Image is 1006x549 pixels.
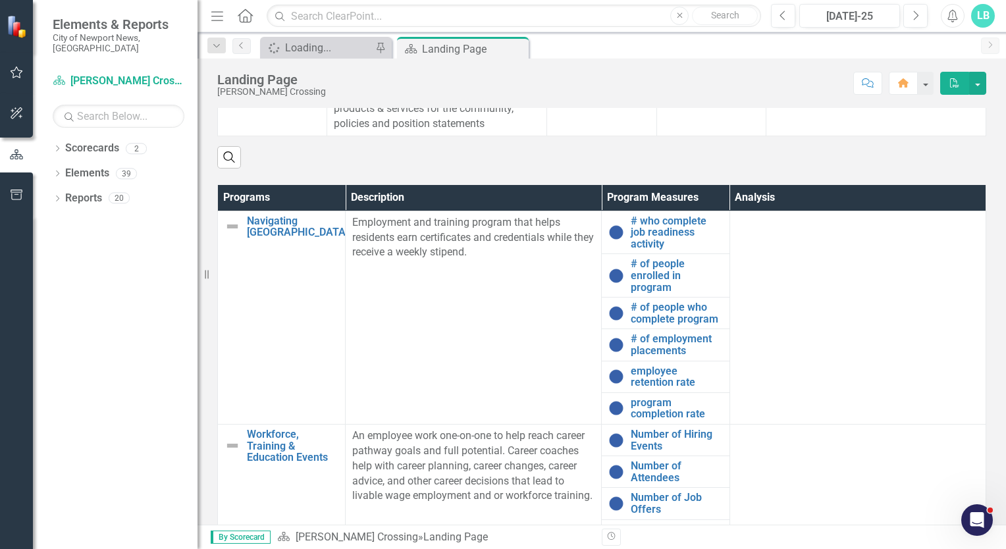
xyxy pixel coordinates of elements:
[217,87,326,97] div: [PERSON_NAME] Crossing
[711,10,739,20] span: Search
[285,39,372,56] div: Loading...
[267,5,761,28] input: Search ClearPoint...
[109,193,130,204] div: 20
[263,39,372,56] a: Loading...
[631,365,722,388] a: employee retention rate
[631,301,722,325] a: # of people who complete program
[602,392,729,424] td: Double-Click to Edit Right Click for Context Menu
[352,429,595,504] p: An employee work one-on-one to help reach career pathway goals and full potential. Career coaches...
[631,333,722,356] a: # of employment placements
[631,524,722,547] a: Number of Workshops
[631,397,722,420] a: program completion rate
[608,496,624,511] img: No Information
[423,531,488,543] div: Landing Page
[53,16,184,32] span: Elements & Reports
[961,504,993,536] iframe: Intercom live chat
[631,492,722,515] a: Number of Job Offers
[602,254,729,298] td: Double-Click to Edit Right Click for Context Menu
[602,456,729,488] td: Double-Click to Edit Right Click for Context Menu
[116,168,137,179] div: 39
[65,166,109,181] a: Elements
[608,400,624,416] img: No Information
[422,41,525,57] div: Landing Page
[225,438,240,454] img: Not Defined
[608,369,624,384] img: No Information
[608,224,624,240] img: No Information
[6,14,30,38] img: ClearPoint Strategy
[247,215,348,238] a: Navigating [GEOGRAPHIC_DATA]
[631,215,722,250] a: # who complete job readiness activity
[225,219,240,234] img: Not Defined
[602,425,729,456] td: Double-Click to Edit Right Click for Context Menu
[602,488,729,519] td: Double-Click to Edit Right Click for Context Menu
[608,432,624,448] img: No Information
[277,530,592,545] div: »
[971,4,995,28] button: LB
[799,4,900,28] button: [DATE]-25
[602,329,729,361] td: Double-Click to Edit Right Click for Context Menu
[729,211,986,424] td: Double-Click to Edit
[352,215,595,261] p: Employment and training program that helps residents earn certificates and credentials while they...
[53,105,184,128] input: Search Below...
[247,429,338,463] a: Workforce, Training & Education Events
[608,305,624,321] img: No Information
[608,337,624,353] img: No Information
[126,143,147,154] div: 2
[631,429,722,452] a: Number of Hiring Events
[602,211,729,254] td: Double-Click to Edit Right Click for Context Menu
[65,141,119,156] a: Scorecards
[602,298,729,329] td: Double-Click to Edit Right Click for Context Menu
[602,361,729,392] td: Double-Click to Edit Right Click for Context Menu
[631,258,722,293] a: # of people enrolled in program
[608,464,624,480] img: No Information
[211,531,271,544] span: By Scorecard
[218,211,346,424] td: Double-Click to Edit Right Click for Context Menu
[65,191,102,206] a: Reports
[296,531,418,543] a: [PERSON_NAME] Crossing
[217,72,326,87] div: Landing Page
[608,268,624,284] img: No Information
[631,460,722,483] a: Number of Attendees
[53,32,184,54] small: City of Newport News, [GEOGRAPHIC_DATA]
[692,7,758,25] button: Search
[804,9,895,24] div: [DATE]-25
[53,74,184,89] a: [PERSON_NAME] Crossing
